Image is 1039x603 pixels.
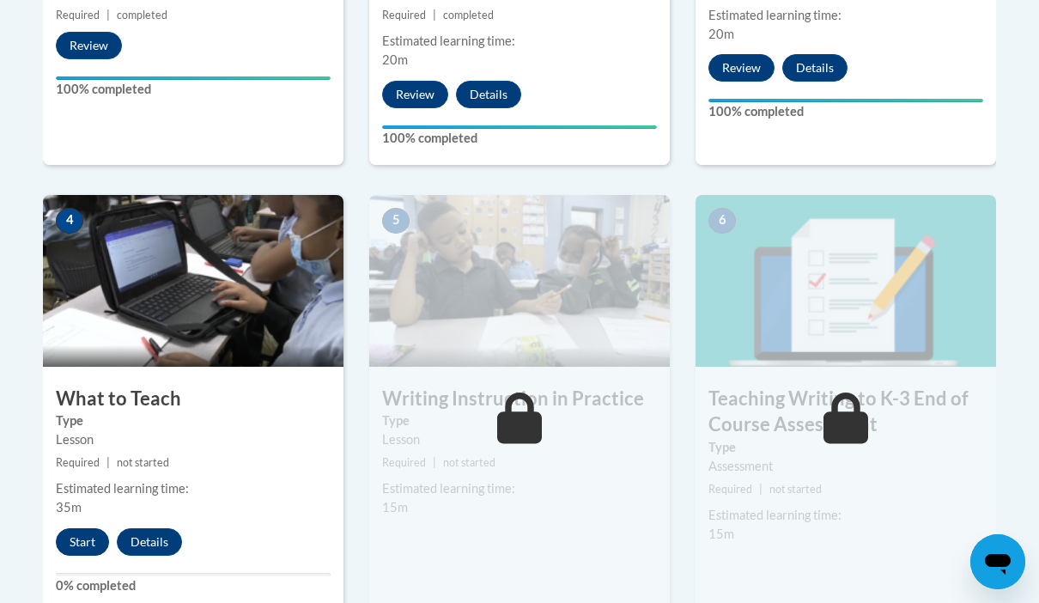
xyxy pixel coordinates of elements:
label: 100% completed [708,102,983,121]
div: Lesson [56,430,331,449]
button: Start [56,528,109,556]
div: Your progress [382,125,657,129]
label: Type [56,411,331,430]
div: Your progress [56,76,331,80]
span: | [106,9,110,21]
img: Course Image [369,195,670,367]
div: Estimated learning time: [382,479,657,498]
label: 100% completed [382,129,657,148]
span: Required [56,9,100,21]
div: Estimated learning time: [708,506,983,525]
span: completed [117,9,167,21]
img: Course Image [43,195,343,367]
span: Required [382,9,426,21]
span: 35m [56,500,82,515]
span: Required [708,483,752,496]
iframe: Button to launch messaging window [970,534,1025,589]
span: not started [117,456,169,469]
h3: Writing Instruction in Practice [369,386,670,412]
span: 20m [382,52,408,67]
div: Your progress [708,99,983,102]
span: Required [56,456,100,469]
img: Course Image [696,195,996,367]
div: Estimated learning time: [382,32,657,51]
button: Details [117,528,182,556]
label: Type [708,438,983,457]
span: | [433,456,436,469]
span: | [106,456,110,469]
button: Review [382,81,448,108]
label: 100% completed [56,80,331,99]
button: Details [456,81,521,108]
span: 4 [56,208,83,234]
div: Assessment [708,457,983,476]
div: Estimated learning time: [708,6,983,25]
span: Required [382,456,426,469]
div: Estimated learning time: [56,479,331,498]
span: 6 [708,208,736,234]
button: Review [56,32,122,59]
span: not started [769,483,822,496]
span: 15m [708,527,734,541]
span: 15m [382,500,408,515]
div: Lesson [382,430,657,449]
button: Details [782,54,848,82]
h3: What to Teach [43,386,343,412]
label: Type [382,411,657,430]
span: completed [443,9,494,21]
span: 5 [382,208,410,234]
span: | [433,9,436,21]
label: 0% completed [56,576,331,595]
button: Review [708,54,775,82]
span: 20m [708,27,734,41]
span: | [759,483,763,496]
h3: Teaching Writing to K-3 End of Course Assessment [696,386,996,439]
span: not started [443,456,495,469]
